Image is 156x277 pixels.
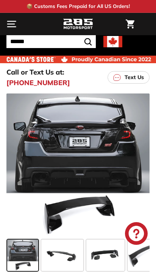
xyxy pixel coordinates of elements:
[6,67,64,77] p: Call or Text Us at:
[63,18,93,31] img: Logo_285_Motorsport_areodynamics_components
[122,13,138,35] a: Cart
[27,3,130,10] p: 📦 Customs Fees Prepaid for All US Orders!
[6,35,96,48] input: Search
[108,71,150,84] a: Text Us
[125,73,144,81] p: Text Us
[123,222,150,247] inbox-online-store-chat: Shopify online store chat
[6,78,70,88] a: [PHONE_NUMBER]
